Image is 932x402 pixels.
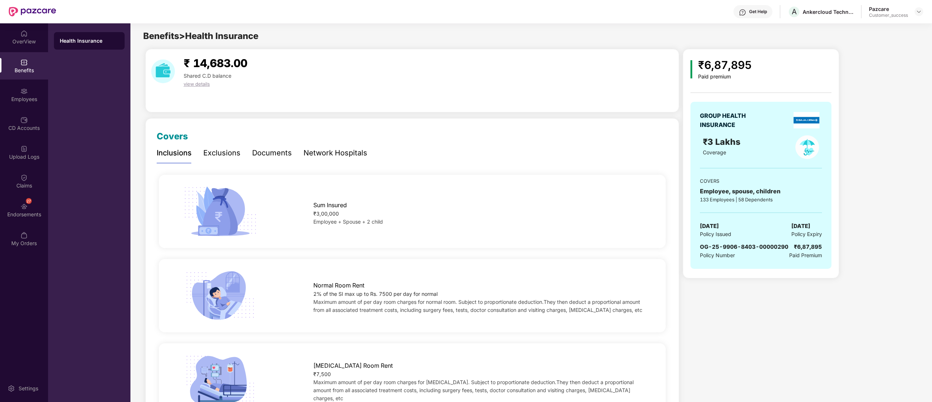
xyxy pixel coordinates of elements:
[252,147,292,159] div: Documents
[143,31,258,41] span: Benefits > Health Insurance
[791,222,810,231] span: [DATE]
[184,73,231,79] span: Shared C.D balance
[803,8,854,15] div: Ankercloud Technologies Private Limited
[700,177,822,185] div: COVERS
[700,243,788,250] span: OG-25-9906-8403-00000290
[700,222,719,231] span: [DATE]
[20,88,28,95] img: svg+xml;base64,PHN2ZyBpZD0iRW1wbG95ZWVzIiB4bWxucz0iaHR0cDovL3d3dy53My5vcmcvMjAwMC9zdmciIHdpZHRoPS...
[916,9,922,15] img: svg+xml;base64,PHN2ZyBpZD0iRHJvcGRvd24tMzJ4MzIiIHhtbG5zPSJodHRwOi8vd3d3LnczLm9yZy8yMDAwL3N2ZyIgd2...
[791,230,822,238] span: Policy Expiry
[700,230,731,238] span: Policy Issued
[700,111,764,130] div: GROUP HEALTH INSURANCE
[157,131,188,142] span: Covers
[690,60,692,78] img: icon
[203,147,240,159] div: Exclusions
[795,135,819,159] img: policyIcon
[703,149,726,155] span: Coverage
[20,145,28,152] img: svg+xml;base64,PHN2ZyBpZD0iVXBsb2FkX0xvZ3MiIGRhdGEtbmFtZT0iVXBsb2FkIExvZ3MiIHhtbG5zPSJodHRwOi8vd3...
[60,37,119,45] div: Health Insurance
[789,251,822,259] span: Paid Premium
[698,74,752,80] div: Paid premium
[8,385,15,392] img: svg+xml;base64,PHN2ZyBpZD0iU2V0dGluZy0yMHgyMCIgeG1sbnM9Imh0dHA6Ly93d3cudzMub3JnLzIwMDAvc3ZnIiB3aW...
[181,268,260,323] img: icon
[20,30,28,37] img: svg+xml;base64,PHN2ZyBpZD0iSG9tZSIgeG1sbnM9Imh0dHA6Ly93d3cudzMub3JnLzIwMDAvc3ZnIiB3aWR0aD0iMjAiIG...
[16,385,40,392] div: Settings
[313,201,347,210] span: Sum Insured
[184,57,247,70] span: ₹ 14,683.00
[20,203,28,210] img: svg+xml;base64,PHN2ZyBpZD0iRW5kb3JzZW1lbnRzIiB4bWxucz0iaHR0cDovL3d3dy53My5vcmcvMjAwMC9zdmciIHdpZH...
[698,57,752,74] div: ₹6,87,895
[26,198,32,204] div: 27
[181,184,260,239] img: icon
[700,196,822,203] div: 133 Employees | 58 Dependents
[313,299,642,313] span: Maximum amount of per day room charges for normal room. Subject to proportionate deduction.They t...
[313,370,643,378] div: ₹7,500
[20,59,28,66] img: svg+xml;base64,PHN2ZyBpZD0iQmVuZWZpdHMiIHhtbG5zPSJodHRwOi8vd3d3LnczLm9yZy8yMDAwL3N2ZyIgd2lkdGg9Ij...
[20,174,28,181] img: svg+xml;base64,PHN2ZyBpZD0iQ2xhaW0iIHhtbG5zPSJodHRwOi8vd3d3LnczLm9yZy8yMDAwL3N2ZyIgd2lkdGg9IjIwIi...
[313,361,393,370] span: [MEDICAL_DATA] Room Rent
[703,137,743,147] span: ₹3 Lakhs
[304,147,367,159] div: Network Hospitals
[313,219,383,225] span: Employee + Spouse + 2 child
[794,112,819,128] img: insurerLogo
[792,7,797,16] span: A
[313,290,643,298] div: 2% of the SI max up to Rs. 7500 per day for normal
[157,147,192,159] div: Inclusions
[700,187,822,196] div: Employee, spouse, children
[20,116,28,124] img: svg+xml;base64,PHN2ZyBpZD0iQ0RfQWNjb3VudHMiIGRhdGEtbmFtZT0iQ0QgQWNjb3VudHMiIHhtbG5zPSJodHRwOi8vd3...
[869,12,908,18] div: Customer_success
[739,9,746,16] img: svg+xml;base64,PHN2ZyBpZD0iSGVscC0zMngzMiIgeG1sbnM9Imh0dHA6Ly93d3cudzMub3JnLzIwMDAvc3ZnIiB3aWR0aD...
[313,281,364,290] span: Normal Room Rent
[313,210,643,218] div: ₹3,00,000
[9,7,56,16] img: New Pazcare Logo
[869,5,908,12] div: Pazcare
[749,9,767,15] div: Get Help
[313,379,634,401] span: Maximum amount of per day room charges for [MEDICAL_DATA]. Subject to proportionate deduction.The...
[184,81,210,87] span: view details
[20,232,28,239] img: svg+xml;base64,PHN2ZyBpZD0iTXlfT3JkZXJzIiBkYXRhLW5hbWU9Ik15IE9yZGVycyIgeG1sbnM9Imh0dHA6Ly93d3cudz...
[794,243,822,251] div: ₹6,87,895
[151,59,175,83] img: download
[700,252,735,258] span: Policy Number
